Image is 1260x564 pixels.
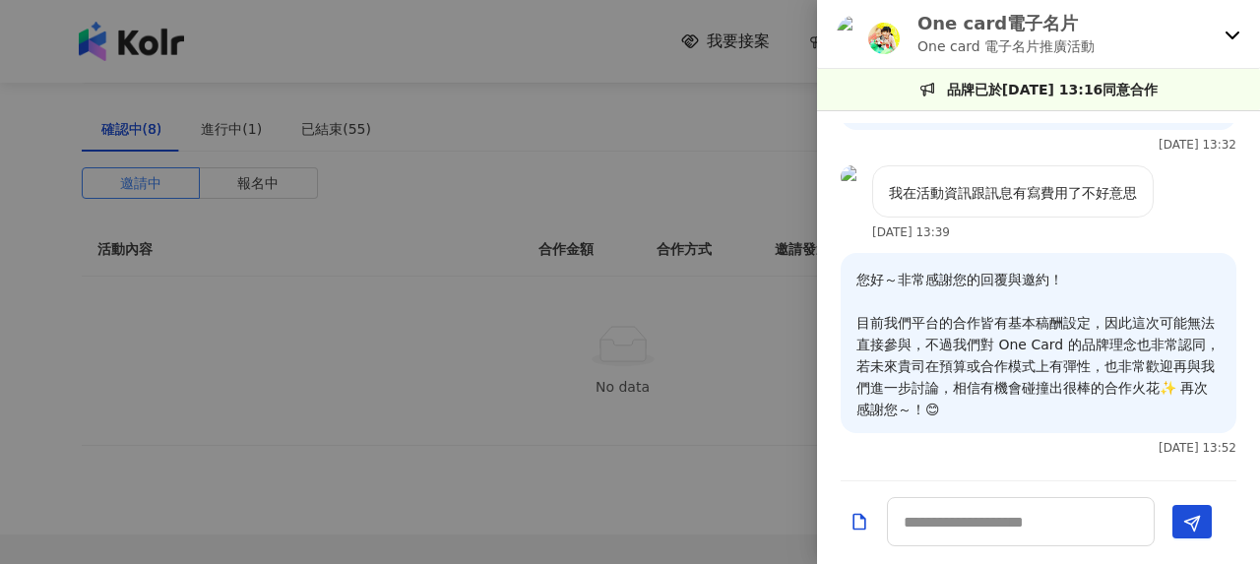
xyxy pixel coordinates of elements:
button: Send [1172,505,1212,538]
p: 您好～非常感謝您的回覆與邀約！ 目前我們平台的合作皆有基本稿酬設定，因此這次可能無法直接參與，不過我們對 One Card 的品牌理念也非常認同，若未來貴司在預算或合作模式上有彈性，也非常歡迎再... [856,269,1221,420]
p: One card電子名片 [917,11,1095,35]
p: 品牌已於[DATE] 13:16同意合作 [947,79,1159,100]
button: Add a file [850,505,869,539]
img: KOL Avatar [841,165,864,189]
p: [DATE] 13:52 [1159,441,1236,455]
p: [DATE] 13:32 [1159,138,1236,152]
p: [DATE] 13:39 [872,225,950,239]
img: KOL Avatar [868,23,900,54]
p: One card 電子名片推廣活動 [917,35,1095,57]
p: 我在活動資訊跟訊息有寫費用了不好意思 [889,182,1137,204]
img: KOL Avatar [837,15,876,54]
